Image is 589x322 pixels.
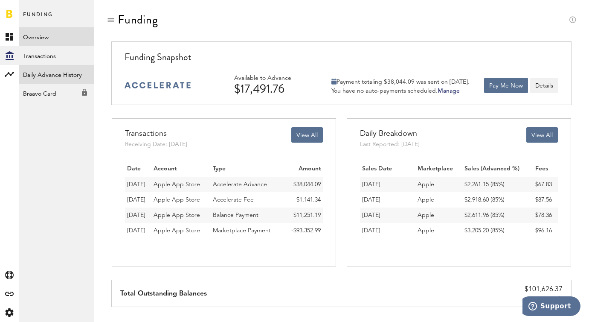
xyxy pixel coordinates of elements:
[154,228,200,234] span: Apple App Store
[120,280,207,307] div: Total Outstanding Balances
[154,197,200,203] span: Apple App Store
[293,181,321,187] span: $38,044.09
[360,140,420,149] div: Last Reported: [DATE]
[415,208,463,223] td: Apple
[19,27,94,46] a: Overview
[291,127,323,143] button: View All
[234,82,315,96] div: $17,491.76
[462,161,533,177] th: Sales (Advanced %)
[127,197,145,203] span: [DATE]
[284,192,323,208] td: $1,141.34
[291,228,321,234] span: -$93,352.99
[127,212,145,218] span: [DATE]
[151,161,211,177] th: Account
[151,177,211,192] td: Apple App Store
[522,296,580,318] iframe: Opens a widget where you can find more information
[525,284,563,295] div: $101,626.37
[331,87,470,95] div: You have no auto-payments scheduled.
[125,177,151,192] td: 05.08.25
[213,181,267,187] span: Accelerate Advance
[360,127,420,140] div: Daily Breakdown
[125,208,151,223] td: 01.08.25
[211,208,284,223] td: Balance Payment
[331,78,470,86] div: Payment totaling $38,044.09 was sent on [DATE].
[360,161,415,177] th: Sales Date
[125,192,151,208] td: 05.08.25
[484,78,528,93] button: Pay Me Now
[127,181,145,187] span: [DATE]
[360,177,415,192] td: [DATE]
[296,197,321,203] span: $1,141.34
[125,82,191,88] img: accelerate-medium-blue-logo.svg
[125,223,151,238] td: 31.07.25
[293,212,321,218] span: $11,251.19
[530,78,558,93] button: Details
[211,177,284,192] td: Accelerate Advance
[462,192,533,208] td: $2,918.60 (85%)
[462,208,533,223] td: $2,611.96 (85%)
[415,177,463,192] td: Apple
[533,208,558,223] td: $78.36
[533,223,558,238] td: $96.16
[284,161,323,177] th: Amount
[125,161,151,177] th: Date
[415,192,463,208] td: Apple
[462,177,533,192] td: $2,261.15 (85%)
[360,208,415,223] td: [DATE]
[533,192,558,208] td: $87.56
[151,208,211,223] td: Apple App Store
[125,140,187,149] div: Receiving Date: [DATE]
[23,9,53,27] span: Funding
[415,161,463,177] th: Marketplace
[211,223,284,238] td: Marketplace Payment
[438,88,460,94] a: Manage
[211,192,284,208] td: Accelerate Fee
[19,46,94,65] a: Transactions
[415,223,463,238] td: Apple
[118,13,158,26] div: Funding
[19,65,94,84] a: Daily Advance History
[125,50,558,69] div: Funding Snapshot
[533,177,558,192] td: $67.83
[151,192,211,208] td: Apple App Store
[154,212,200,218] span: Apple App Store
[234,75,315,82] div: Available to Advance
[211,161,284,177] th: Type
[284,223,323,238] td: -$93,352.99
[154,181,200,187] span: Apple App Store
[533,161,558,177] th: Fees
[125,127,187,140] div: Transactions
[284,177,323,192] td: $38,044.09
[127,228,145,234] span: [DATE]
[360,192,415,208] td: [DATE]
[528,296,563,302] span: View Details
[462,223,533,238] td: $3,205.20 (85%)
[213,228,271,234] span: Marketplace Payment
[360,223,415,238] td: [DATE]
[19,84,94,99] div: Braavo Card
[213,212,258,218] span: Balance Payment
[213,197,254,203] span: Accelerate Fee
[284,208,323,223] td: $11,251.19
[151,223,211,238] td: Apple App Store
[526,127,558,143] button: View All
